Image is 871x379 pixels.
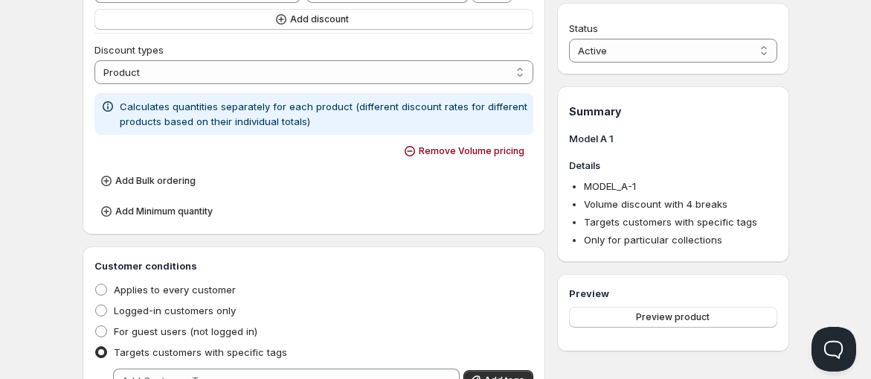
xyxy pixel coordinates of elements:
p: Calculates quantities separately for each product (different discount rates for different product... [120,99,528,129]
span: Preview product [636,311,710,323]
h3: Model A 1 [569,131,777,146]
span: MODEL_A-1 [584,180,636,192]
span: Only for particular collections [584,234,722,246]
span: Targets customers with specific tags [114,346,287,358]
span: Status [569,22,598,34]
span: Applies to every customer [114,284,236,296]
iframe: Help Scout Beacon - Open [811,327,856,372]
button: Add Bulk ordering [94,171,205,191]
button: Add discount [94,9,534,30]
span: Volume discount with 4 breaks [584,198,727,210]
h3: Preview [569,286,777,301]
span: Add Bulk ordering [115,175,196,187]
button: Add Minimum quantity [94,201,222,222]
span: Remove Volume pricing [419,145,524,157]
span: Add Minimum quantity [115,206,213,217]
span: Logged-in customers only [114,305,236,316]
span: Targets customers with specific tags [584,216,757,228]
span: For guest users (not logged in) [114,325,257,337]
span: Add discount [290,13,349,25]
h3: Details [569,158,777,173]
button: Remove Volume pricing [398,141,533,162]
span: Discount types [94,44,164,56]
h1: Summary [569,104,777,119]
h3: Customer conditions [94,258,534,273]
button: Preview product [569,307,777,328]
